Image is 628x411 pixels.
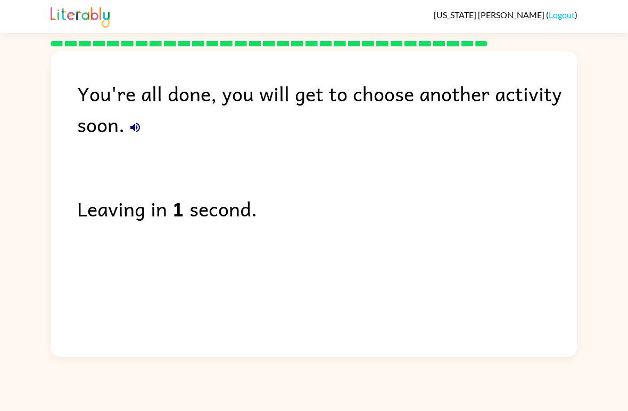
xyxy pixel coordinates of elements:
b: 1 [172,193,184,224]
div: ( ) [434,10,577,20]
div: You're all done, you will get to choose another activity soon. [77,78,577,140]
span: [US_STATE] [PERSON_NAME] [434,10,546,20]
div: Leaving in second. [77,193,577,224]
a: Logout [549,10,575,20]
img: Literably [51,4,110,28]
